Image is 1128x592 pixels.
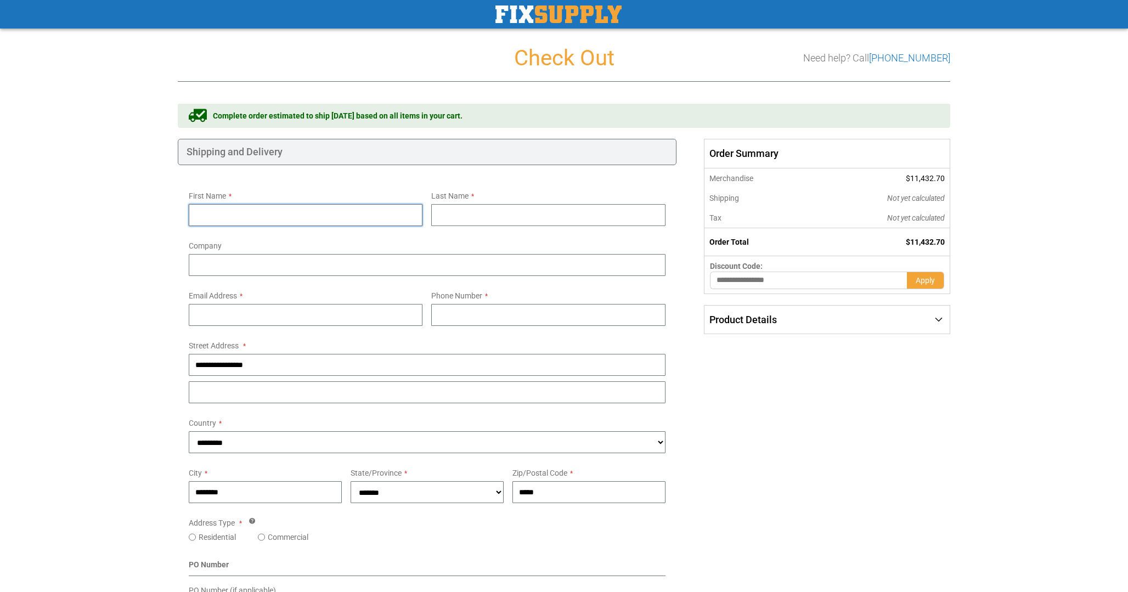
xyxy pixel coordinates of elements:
h1: Check Out [178,46,950,70]
span: First Name [189,191,226,200]
img: Fix Industrial Supply [495,5,622,23]
span: Complete order estimated to ship [DATE] based on all items in your cart. [213,110,463,121]
button: Apply [907,272,944,289]
span: Email Address [189,291,237,300]
span: Address Type [189,518,235,527]
div: Shipping and Delivery [178,139,676,165]
span: Product Details [709,314,777,325]
span: Shipping [709,194,739,202]
h3: Need help? Call [803,53,950,64]
span: Discount Code: [710,262,763,270]
span: Country [189,419,216,427]
label: Commercial [268,532,308,543]
span: State/Province [351,469,402,477]
span: Street Address [189,341,239,350]
span: Company [189,241,222,250]
span: Phone Number [431,291,482,300]
span: Not yet calculated [887,194,945,202]
th: Tax [704,208,813,228]
a: store logo [495,5,622,23]
th: Merchandise [704,168,813,188]
span: Zip/Postal Code [512,469,567,477]
label: Residential [199,532,236,543]
span: $11,432.70 [906,238,945,246]
span: Last Name [431,191,469,200]
div: PO Number [189,559,665,576]
strong: Order Total [709,238,749,246]
span: $11,432.70 [906,174,945,183]
a: [PHONE_NUMBER] [869,52,950,64]
span: Not yet calculated [887,213,945,222]
span: Order Summary [704,139,950,168]
span: City [189,469,202,477]
span: Apply [916,276,935,285]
